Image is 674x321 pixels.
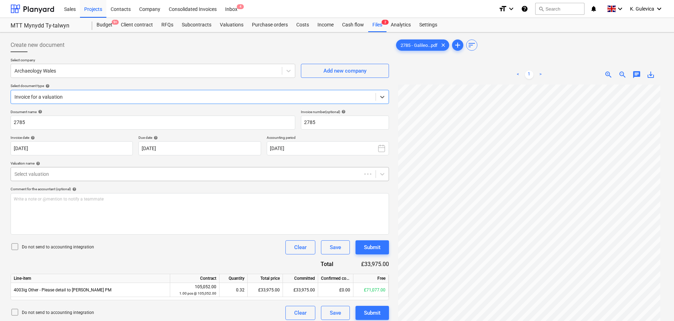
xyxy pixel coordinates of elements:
span: sort [468,41,476,49]
span: help [37,110,42,114]
a: Budget9+ [92,18,117,32]
button: [DATE] [267,141,389,155]
div: Quantity [219,274,248,283]
div: Add new company [323,66,366,75]
i: notifications [590,5,597,13]
a: Previous page [514,70,522,79]
div: Valuation name [11,161,389,166]
i: keyboard_arrow_down [655,5,663,13]
input: Invoice date not specified [11,141,133,155]
button: Clear [285,306,315,320]
div: Free [353,274,389,283]
button: Save [321,306,350,320]
button: Submit [355,306,389,320]
button: Submit [355,240,389,254]
button: Clear [285,240,315,254]
i: Knowledge base [521,5,528,13]
div: Client contract [117,18,157,32]
div: Total price [248,274,283,283]
span: 9+ [112,20,119,25]
div: £71,077.00 [353,283,389,297]
input: Due date not specified [138,141,261,155]
div: MTT Mynydd Ty-talwyn [11,22,84,30]
div: Committed [283,274,318,283]
div: 105,052.00 [173,284,216,297]
div: Contract [170,274,219,283]
div: Budget [92,18,117,32]
span: save_alt [647,70,655,79]
a: Files2 [368,18,387,32]
span: add [453,41,462,49]
i: keyboard_arrow_down [507,5,515,13]
div: Submit [364,308,381,317]
a: Analytics [387,18,415,32]
input: Document name [11,116,295,130]
button: Save [321,240,350,254]
a: Page 1 is your current page [525,70,533,79]
span: help [35,161,40,166]
span: zoom_out [618,70,627,79]
div: Clear [294,308,307,317]
div: 2785 - Galileo...pdf [396,39,449,51]
span: help [29,136,35,140]
div: Total [297,260,345,268]
i: format_size [499,5,507,13]
div: Submit [364,243,381,252]
a: Valuations [216,18,248,32]
a: Purchase orders [248,18,292,32]
div: £0.00 [318,283,353,297]
div: Save [330,308,341,317]
span: 4003ig Other - Please detail to Galileo PM [14,288,111,292]
div: £33,975.00 [248,283,283,297]
span: help [340,110,346,114]
div: £33,975.00 [283,283,318,297]
div: Invoice number (optional) [301,110,389,114]
div: Select document type [11,84,389,88]
span: 2785 - Galileo...pdf [396,43,442,48]
a: Next page [536,70,545,79]
div: Invoice date [11,135,133,140]
span: clear [439,41,447,49]
div: 0.32 [219,283,248,297]
span: 2 [382,20,389,25]
span: zoom_in [604,70,613,79]
p: Do not send to accounting integration [22,310,94,316]
div: Files [368,18,387,32]
span: help [44,84,50,88]
p: Accounting period [267,135,389,141]
span: search [538,6,544,12]
div: Confirmed costs [318,274,353,283]
div: Document name [11,110,295,114]
small: 1.00 pcs @ 105,052.00 [179,291,216,295]
span: chat [632,70,641,79]
span: 4 [237,4,244,9]
span: Create new document [11,41,64,49]
iframe: Chat Widget [639,287,674,321]
a: Cash flow [338,18,368,32]
a: Settings [415,18,441,32]
div: Subcontracts [178,18,216,32]
div: Comment for the accountant (optional) [11,187,389,191]
a: RFQs [157,18,178,32]
a: Income [313,18,338,32]
div: £33,975.00 [345,260,389,268]
p: Do not send to accounting integration [22,244,94,250]
span: help [71,187,76,191]
div: Line-item [11,274,170,283]
div: Due date [138,135,261,140]
span: help [152,136,158,140]
span: K. Gulevica [630,6,654,12]
div: Clear [294,243,307,252]
button: Search [535,3,585,15]
a: Costs [292,18,313,32]
input: Invoice number [301,116,389,130]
